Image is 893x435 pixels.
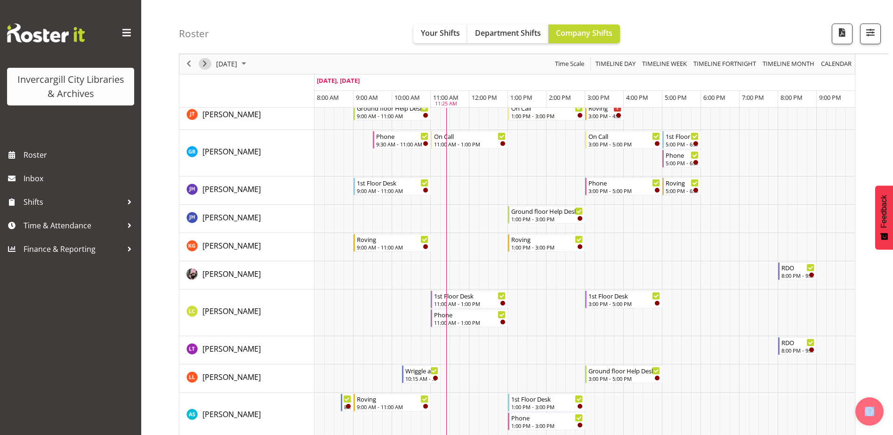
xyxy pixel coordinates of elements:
div: 11:00 AM - 1:00 PM [434,319,506,326]
div: Ground floor Help Desk [588,366,660,375]
span: Department Shifts [475,28,541,38]
div: Mandy Stenton"s event - 1st Floor Desk Begin From Monday, September 22, 2025 at 1:00:00 PM GMT+12... [508,394,585,411]
div: Glen Tomlinson"s event - On Call Begin From Monday, September 22, 2025 at 1:00:00 PM GMT+12:00 En... [508,103,585,121]
div: Linda Cooper"s event - 1st Floor Desk Begin From Monday, September 22, 2025 at 11:00:00 AM GMT+12... [431,290,508,308]
div: 8:40 AM - 9:00 AM [344,403,351,411]
div: 3:00 PM - 5:00 PM [588,187,660,194]
span: [PERSON_NAME] [202,409,261,419]
span: 3:00 PM [587,93,610,102]
div: Lynette Lockett"s event - Wriggle and Rhyme Begin From Monday, September 22, 2025 at 10:15:00 AM ... [402,365,441,383]
span: Timeline Month [762,58,815,70]
div: RDO [781,338,814,347]
span: [PERSON_NAME] [202,344,261,354]
span: 6:00 PM [703,93,725,102]
button: Department Shifts [467,24,548,43]
a: [PERSON_NAME] [202,109,261,120]
div: 3:00 PM - 5:00 PM [588,300,660,307]
td: Grace Roscoe-Squires resource [179,130,314,177]
a: [PERSON_NAME] [202,240,261,251]
div: 1:00 PM - 3:00 PM [511,403,583,411]
span: Time & Attendance [24,218,122,233]
div: 1st Floor Desk [511,394,583,403]
div: Jill Harpur"s event - 1st Floor Desk Begin From Monday, September 22, 2025 at 9:00:00 AM GMT+12:0... [354,177,431,195]
span: 10:00 AM [394,93,420,102]
div: Roving [357,234,428,244]
div: 9:00 AM - 11:00 AM [357,187,428,194]
button: Next [199,58,211,70]
td: Jillian Hunter resource [179,205,314,233]
span: [DATE] [215,58,238,70]
div: Grace Roscoe-Squires"s event - Phone Begin From Monday, September 22, 2025 at 5:00:00 PM GMT+12:0... [662,150,701,168]
div: Phone [666,150,699,160]
td: Katie Greene resource [179,233,314,261]
div: 8:00 PM - 9:00 PM [781,272,814,279]
div: September 22, 2025 [213,54,252,74]
div: 3:00 PM - 4:00 PM [588,112,621,120]
div: 11:00 AM - 1:00 PM [434,140,506,148]
span: 11:00 AM [433,93,459,102]
div: Linda Cooper"s event - Phone Begin From Monday, September 22, 2025 at 11:00:00 AM GMT+12:00 Ends ... [431,309,508,327]
div: Wriggle and Rhyme [405,366,438,375]
div: Jillian Hunter"s event - Ground floor Help Desk Begin From Monday, September 22, 2025 at 1:00:00 ... [508,206,585,224]
div: previous period [181,54,197,74]
a: [PERSON_NAME] [202,268,261,280]
div: Phone [434,310,506,319]
span: Finance & Reporting [24,242,122,256]
div: RDO [781,263,814,272]
td: Linda Cooper resource [179,290,314,336]
span: 4:00 PM [626,93,648,102]
div: Jill Harpur"s event - Roving Begin From Monday, September 22, 2025 at 5:00:00 PM GMT+12:00 Ends A... [662,177,701,195]
button: Month [820,58,853,70]
span: [PERSON_NAME] [202,241,261,251]
button: Fortnight [692,58,758,70]
button: September 2025 [215,58,250,70]
span: Time Scale [554,58,585,70]
span: Your Shifts [421,28,460,38]
div: 9:00 AM - 11:00 AM [357,243,428,251]
div: Ground floor Help Desk [511,206,583,216]
span: [PERSON_NAME] [202,184,261,194]
span: calendar [820,58,853,70]
div: Lyndsay Tautari"s event - RDO Begin From Monday, September 22, 2025 at 8:00:00 PM GMT+12:00 Ends ... [778,337,817,355]
span: 8:00 PM [780,93,803,102]
span: Timeline Week [641,58,688,70]
a: [PERSON_NAME] [202,212,261,223]
span: 5:00 PM [665,93,687,102]
div: 3:00 PM - 5:00 PM [588,375,660,382]
div: Lynette Lockett"s event - Ground floor Help Desk Begin From Monday, September 22, 2025 at 3:00:00... [585,365,662,383]
div: Mandy Stenton"s event - Roving Begin From Monday, September 22, 2025 at 9:00:00 AM GMT+12:00 Ends... [354,394,431,411]
div: 1st Floor Desk [588,291,660,300]
span: Inbox [24,171,137,185]
span: 9:00 AM [356,93,378,102]
td: Lyndsay Tautari resource [179,336,314,364]
div: Roving [666,178,699,187]
div: 1:00 PM - 3:00 PM [511,215,583,223]
img: help-xxl-2.png [865,407,874,416]
div: Phone [511,413,583,422]
div: 3:00 PM - 5:00 PM [588,140,660,148]
button: Download a PDF of the roster for the current day [832,24,853,44]
a: [PERSON_NAME] [202,343,261,354]
span: 1:00 PM [510,93,532,102]
span: Timeline Day [595,58,636,70]
span: 2:00 PM [549,93,571,102]
div: 1:00 PM - 3:00 PM [511,243,583,251]
div: 9:30 AM - 11:00 AM [376,140,428,148]
div: Glen Tomlinson"s event - Roving Begin From Monday, September 22, 2025 at 3:00:00 PM GMT+12:00 End... [585,103,624,121]
span: Timeline Fortnight [692,58,757,70]
div: 8:00 PM - 9:00 PM [781,346,814,354]
div: Roving [357,394,428,403]
a: [PERSON_NAME] [202,146,261,157]
button: Timeline Day [594,58,637,70]
span: Feedback [880,195,888,228]
span: 12:00 PM [472,93,497,102]
div: Invercargill City Libraries & Archives [16,72,125,101]
div: Phone [376,131,428,141]
span: Company Shifts [556,28,612,38]
div: 5:00 PM - 6:00 PM [666,140,699,148]
button: Company Shifts [548,24,620,43]
span: 9:00 PM [819,93,841,102]
div: Newspapers [344,394,351,403]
